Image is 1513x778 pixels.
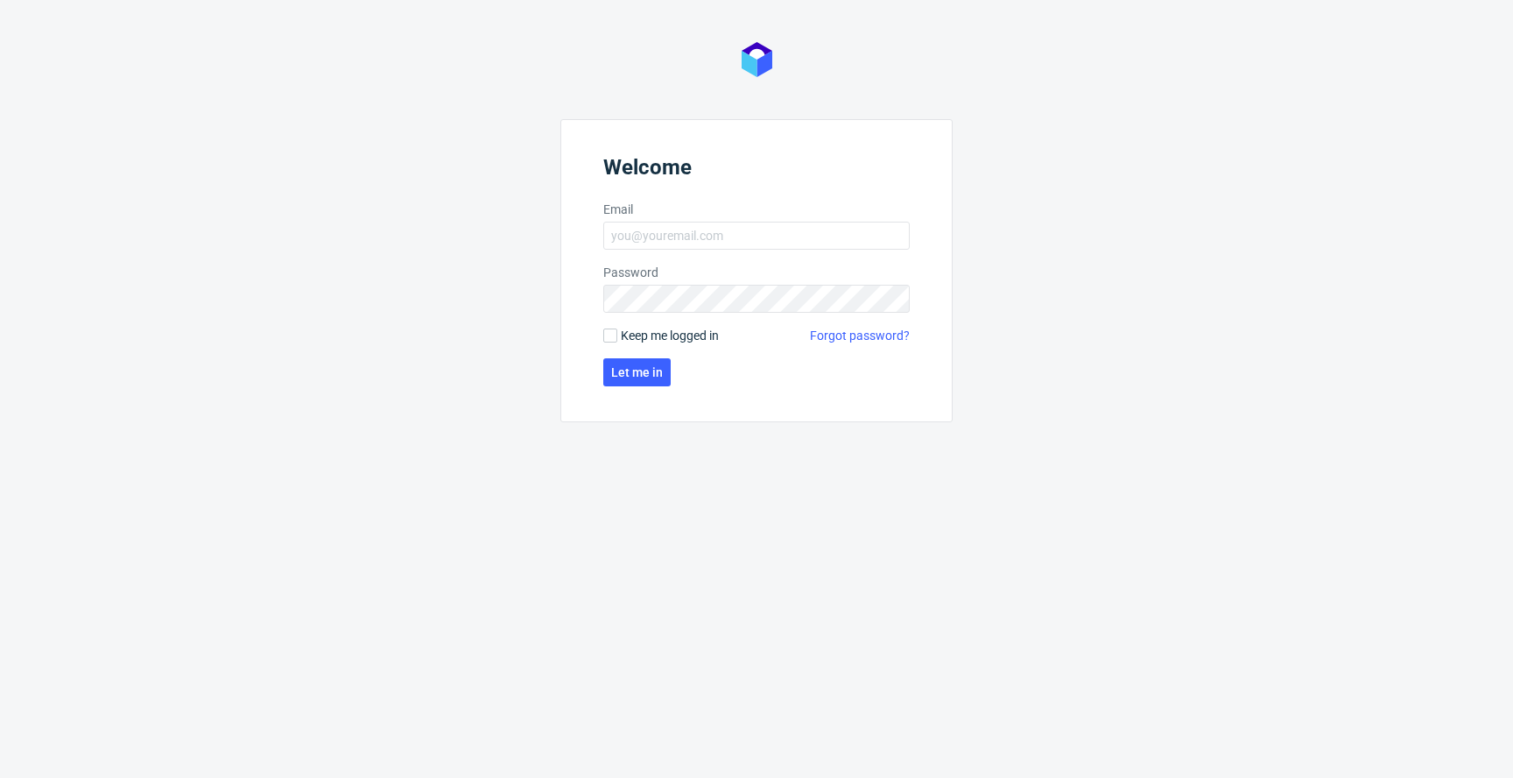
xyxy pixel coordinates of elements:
label: Email [603,201,910,218]
button: Let me in [603,358,671,386]
label: Password [603,264,910,281]
span: Let me in [611,366,663,378]
a: Forgot password? [810,327,910,344]
span: Keep me logged in [621,327,719,344]
input: you@youremail.com [603,222,910,250]
header: Welcome [603,155,910,187]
